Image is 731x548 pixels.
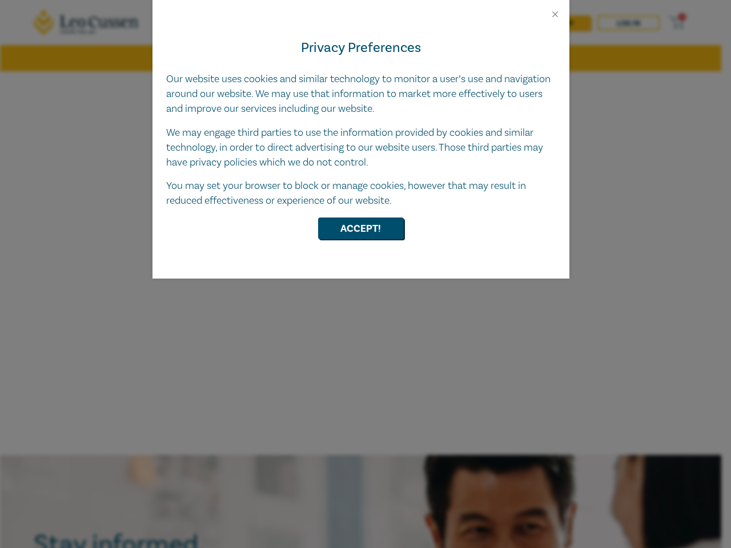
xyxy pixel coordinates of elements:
p: We may engage third parties to use the information provided by cookies and similar technology, in... [166,126,556,170]
p: You may set your browser to block or manage cookies, however that may result in reduced effective... [166,179,556,208]
button: Accept! [318,217,404,239]
p: Our website uses cookies and similar technology to monitor a user’s use and navigation around our... [166,72,556,116]
button: Close [550,9,560,19]
h4: Privacy Preferences [166,38,556,58]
